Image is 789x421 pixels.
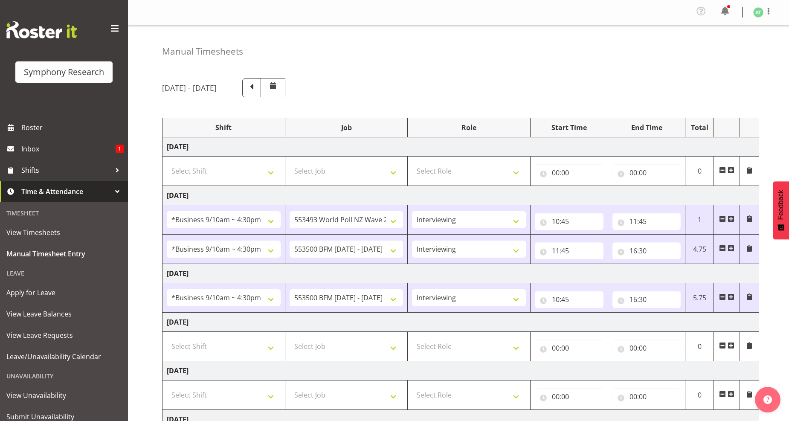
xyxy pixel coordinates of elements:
[2,204,126,222] div: Timesheet
[21,164,111,177] span: Shifts
[116,145,124,153] span: 1
[412,122,526,133] div: Role
[162,46,243,56] h4: Manual Timesheets
[685,205,714,235] td: 1
[535,122,603,133] div: Start Time
[685,157,714,186] td: 0
[162,361,759,380] td: [DATE]
[2,303,126,325] a: View Leave Balances
[21,185,111,198] span: Time & Attendance
[162,313,759,332] td: [DATE]
[6,226,122,239] span: View Timesheets
[685,380,714,410] td: 0
[535,388,603,405] input: Click to select...
[2,222,126,243] a: View Timesheets
[2,282,126,303] a: Apply for Leave
[167,122,281,133] div: Shift
[6,350,122,363] span: Leave/Unavailability Calendar
[685,283,714,313] td: 5.75
[777,190,785,220] span: Feedback
[2,385,126,406] a: View Unavailability
[535,291,603,308] input: Click to select...
[535,213,603,230] input: Click to select...
[2,346,126,367] a: Leave/Unavailability Calendar
[612,164,681,181] input: Click to select...
[535,164,603,181] input: Click to select...
[685,235,714,264] td: 4.75
[2,367,126,385] div: Unavailability
[6,389,122,402] span: View Unavailability
[21,142,116,155] span: Inbox
[612,122,681,133] div: End Time
[535,242,603,259] input: Click to select...
[6,329,122,342] span: View Leave Requests
[535,340,603,357] input: Click to select...
[162,137,759,157] td: [DATE]
[773,181,789,239] button: Feedback - Show survey
[24,66,104,78] div: Symphony Research
[162,264,759,283] td: [DATE]
[612,291,681,308] input: Click to select...
[6,21,77,38] img: Rosterit website logo
[290,122,403,133] div: Job
[162,186,759,205] td: [DATE]
[612,242,681,259] input: Click to select...
[690,122,709,133] div: Total
[2,325,126,346] a: View Leave Requests
[2,243,126,264] a: Manual Timesheet Entry
[2,264,126,282] div: Leave
[6,308,122,320] span: View Leave Balances
[612,213,681,230] input: Click to select...
[753,7,763,17] img: angela-tunnicliffe1838.jpg
[21,121,124,134] span: Roster
[685,332,714,361] td: 0
[612,340,681,357] input: Click to select...
[162,83,217,93] h5: [DATE] - [DATE]
[612,388,681,405] input: Click to select...
[763,395,772,404] img: help-xxl-2.png
[6,247,122,260] span: Manual Timesheet Entry
[6,286,122,299] span: Apply for Leave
